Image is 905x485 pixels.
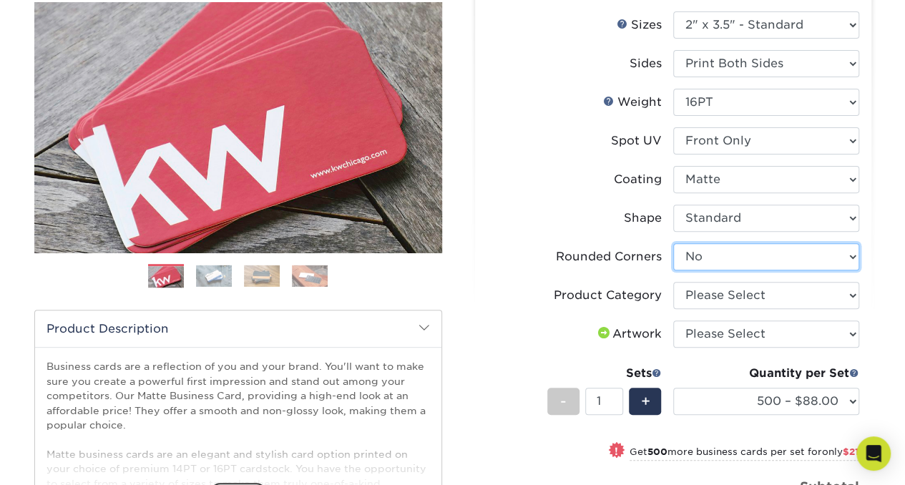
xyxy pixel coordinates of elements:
img: Business Cards 02 [196,265,232,287]
h2: Product Description [35,310,441,347]
div: Coating [614,171,662,188]
img: Business Cards 04 [292,265,328,287]
strong: 500 [647,446,667,457]
div: Spot UV [611,132,662,150]
div: Rounded Corners [556,248,662,265]
div: Sides [630,55,662,72]
span: ! [615,444,618,459]
div: Shape [624,210,662,227]
span: only [822,446,859,457]
div: Product Category [554,287,662,304]
div: Sizes [617,16,662,34]
div: Quantity per Set [673,365,859,382]
span: - [560,391,567,412]
div: Artwork [595,325,662,343]
div: Weight [603,94,662,111]
img: Business Cards 03 [244,265,280,287]
span: + [640,391,650,412]
span: $21 [843,446,859,457]
img: Business Cards 01 [148,259,184,295]
small: Get more business cards per set for [630,446,859,461]
div: Sets [547,365,662,382]
div: Open Intercom Messenger [856,436,891,471]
